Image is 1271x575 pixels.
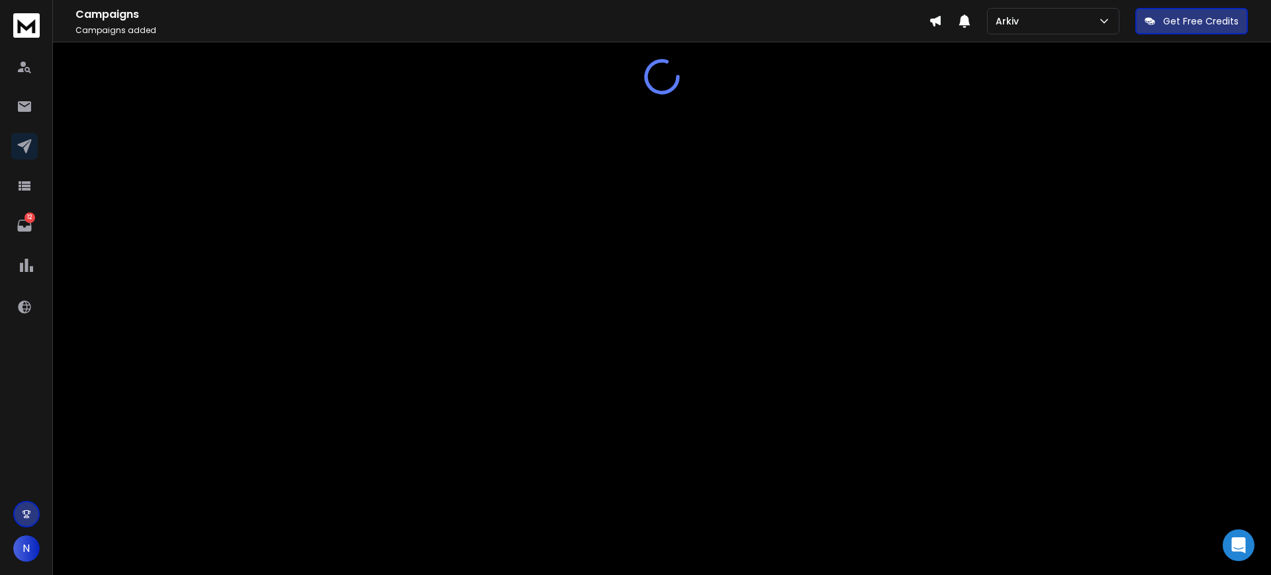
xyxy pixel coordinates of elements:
button: N [13,535,40,562]
h1: Campaigns [75,7,929,22]
p: Get Free Credits [1163,15,1239,28]
a: 12 [11,212,38,239]
p: 12 [24,212,35,223]
div: Open Intercom Messenger [1223,529,1254,561]
p: Arkiv [996,15,1024,28]
img: logo [13,13,40,38]
p: Campaigns added [75,25,929,36]
button: Get Free Credits [1135,8,1248,34]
